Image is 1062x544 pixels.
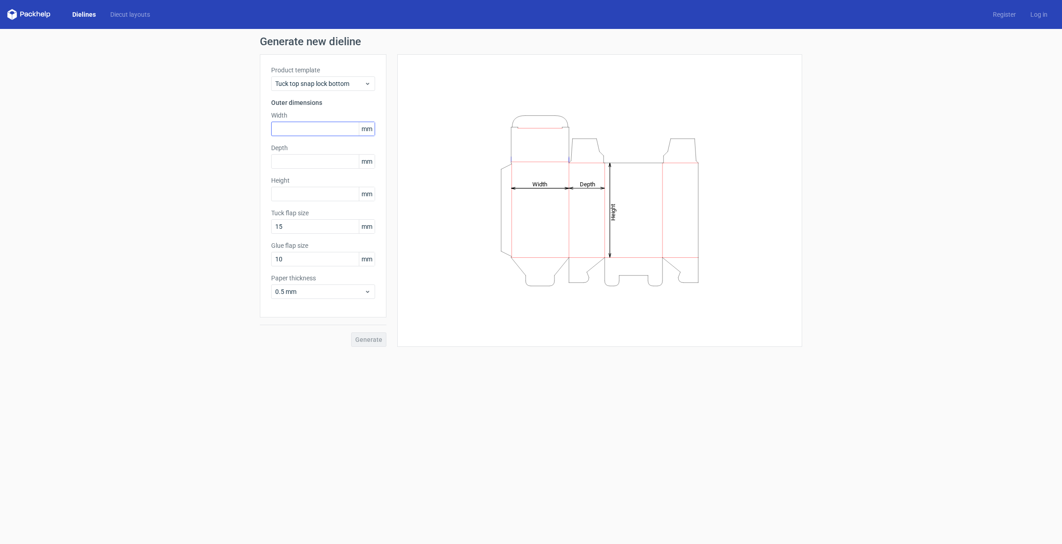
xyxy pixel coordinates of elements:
label: Product template [271,66,375,75]
label: Paper thickness [271,274,375,283]
h3: Outer dimensions [271,98,375,107]
tspan: Height [610,203,616,220]
tspan: Depth [580,180,595,187]
span: Tuck top snap lock bottom [275,79,364,88]
span: mm [359,187,375,201]
h1: Generate new dieline [260,36,802,47]
span: 0.5 mm [275,287,364,296]
span: mm [359,220,375,233]
a: Register [986,10,1023,19]
label: Tuck flap size [271,208,375,218]
a: Log in [1023,10,1055,19]
span: mm [359,252,375,266]
label: Glue flap size [271,241,375,250]
a: Dielines [65,10,103,19]
label: Height [271,176,375,185]
label: Depth [271,143,375,152]
span: mm [359,155,375,168]
label: Width [271,111,375,120]
span: mm [359,122,375,136]
tspan: Width [532,180,547,187]
a: Diecut layouts [103,10,157,19]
